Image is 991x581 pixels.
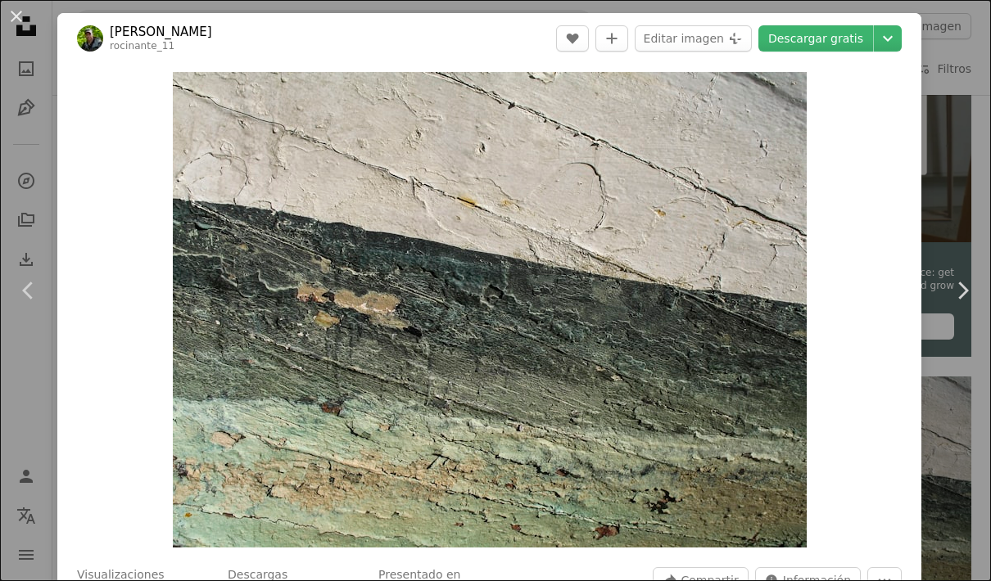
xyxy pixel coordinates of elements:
[173,72,807,547] button: Ampliar en esta imagen
[934,212,991,369] a: Siguiente
[110,24,212,40] a: [PERSON_NAME]
[595,25,628,52] button: Añade a la colección
[556,25,589,52] button: Me gusta
[77,25,103,52] img: Ve al perfil de Mick Haupt
[635,25,752,52] button: Editar imagen
[110,40,174,52] a: rocinante_11
[874,25,902,52] button: Elegir el tamaño de descarga
[173,72,807,547] img: Superficie de madera gris y blanca
[758,25,873,52] a: Descargar gratis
